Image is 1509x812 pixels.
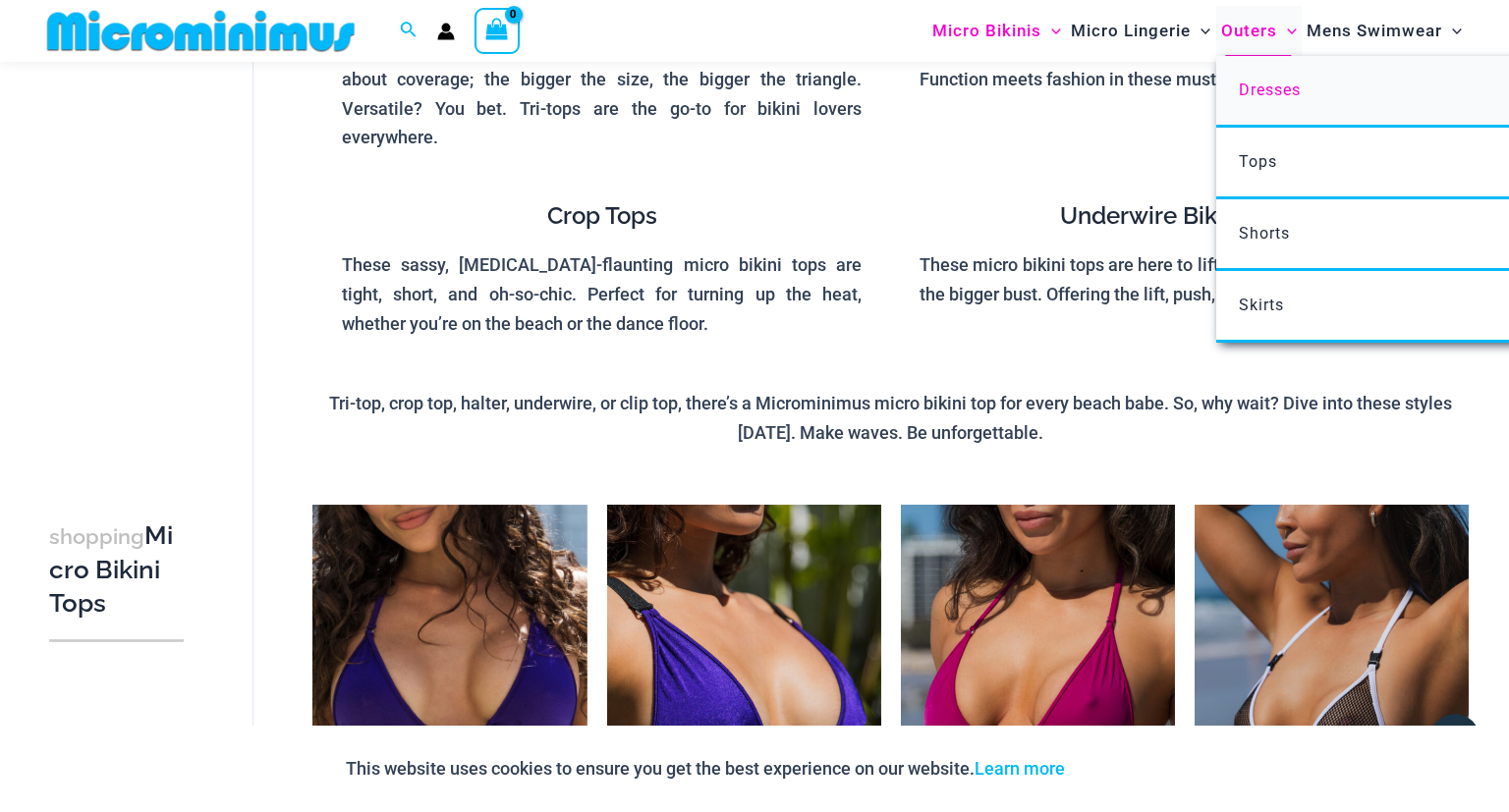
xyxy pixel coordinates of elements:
[49,519,184,620] h3: Micro Bikini Tops
[342,35,862,152] p: Classic and chic. Minimal design, maximum impact. Size is all about coverage; the bigger the size...
[920,202,1439,231] h4: Underwire Bikini Tops
[342,250,862,338] p: These sassy, [MEDICAL_DATA]-flaunting micro bikini tops are tight, short, and oh-so-chic. Perfect...
[932,6,1041,56] span: Micro Bikinis
[1239,296,1284,314] span: Skirts
[1216,6,1302,56] a: OutersMenu ToggleMenu Toggle
[927,6,1066,56] a: Micro BikinisMenu ToggleMenu Toggle
[1302,6,1467,56] a: Mens SwimwearMenu ToggleMenu Toggle
[1442,6,1462,56] span: Menu Toggle
[1071,6,1191,56] span: Micro Lingerie
[1307,6,1442,56] span: Mens Swimwear
[49,66,226,459] iframe: TrustedSite Certified
[1041,6,1061,56] span: Menu Toggle
[920,35,1439,93] p: Supportive and stylish. Ideal for those needing a little extra. Function meets fashion in these m...
[920,250,1439,308] p: These micro bikini tops are here to lift you up. Literally. Perfect for the bigger bust. Offering...
[924,3,1470,59] nav: Site Navigation
[475,8,520,53] a: View Shopping Cart, empty
[1277,6,1297,56] span: Menu Toggle
[400,19,418,43] a: Search icon link
[1239,224,1290,243] span: Shorts
[39,9,363,53] img: MM SHOP LOGO FLAT
[342,202,862,231] h4: Crop Tops
[1239,81,1301,99] span: Dresses
[437,23,455,40] a: Account icon link
[346,754,1065,784] p: This website uses cookies to ensure you get the best experience on our website.
[49,524,144,549] span: shopping
[1080,745,1163,792] button: Accept
[975,758,1065,779] a: Learn more
[1239,152,1277,171] span: Tops
[1191,6,1210,56] span: Menu Toggle
[1066,6,1215,56] a: Micro LingerieMenu ToggleMenu Toggle
[1221,6,1277,56] span: Outers
[312,389,1469,447] p: Tri-top, crop top, halter, underwire, or clip top, there’s a Microminimus micro bikini top for ev...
